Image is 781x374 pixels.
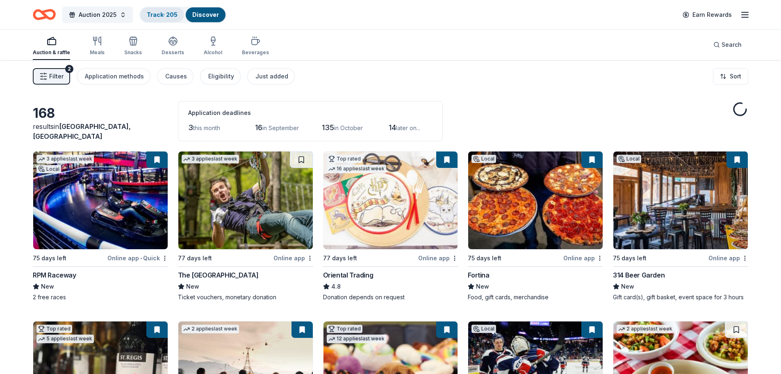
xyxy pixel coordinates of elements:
[140,255,142,262] span: •
[188,108,433,118] div: Application deadlines
[41,282,54,291] span: New
[178,270,259,280] div: The [GEOGRAPHIC_DATA]
[33,293,168,301] div: 2 free races
[208,71,234,81] div: Eligibility
[255,71,288,81] div: Just added
[247,68,295,85] button: Just added
[323,270,373,280] div: Oriental Trading
[182,155,239,163] div: 3 applies last week
[418,253,458,263] div: Online app
[327,325,362,333] div: Top rated
[188,123,193,132] span: 3
[563,253,603,263] div: Online app
[165,71,187,81] div: Causes
[33,105,168,122] div: 168
[327,335,386,343] div: 12 applies last week
[85,71,144,81] div: Application methods
[182,325,239,333] div: 2 applies last week
[90,33,105,60] button: Meals
[36,155,94,163] div: 3 applies last week
[33,122,131,140] span: [GEOGRAPHIC_DATA], [GEOGRAPHIC_DATA]
[162,49,184,56] div: Desserts
[389,123,396,132] span: 14
[613,270,665,280] div: 314 Beer Garden
[468,151,603,249] img: Image for Fortina
[396,124,420,131] span: later on...
[730,71,741,81] span: Sort
[186,282,199,291] span: New
[707,37,748,53] button: Search
[162,33,184,60] button: Desserts
[36,335,94,343] div: 5 applies last week
[124,33,142,60] button: Snacks
[65,65,73,73] div: 2
[204,33,222,60] button: Alcohol
[722,40,742,50] span: Search
[327,155,362,163] div: Top rated
[33,33,70,60] button: Auction & raffle
[36,165,61,173] div: Local
[49,71,64,81] span: Filter
[33,270,76,280] div: RPM Raceway
[204,49,222,56] div: Alcohol
[323,293,458,301] div: Donation depends on request
[678,7,737,22] a: Earn Rewards
[193,124,220,131] span: this month
[33,122,168,141] div: results
[331,282,341,291] span: 4.8
[334,124,363,131] span: in October
[613,293,748,301] div: Gift card(s), gift basket, event space for 3 hours
[36,325,72,333] div: Top rated
[62,7,133,23] button: Auction 2025
[192,11,219,18] a: Discover
[708,253,748,263] div: Online app
[33,253,66,263] div: 75 days left
[33,49,70,56] div: Auction & raffle
[617,155,641,163] div: Local
[471,325,496,333] div: Local
[471,155,496,163] div: Local
[617,325,674,333] div: 2 applies last week
[90,49,105,56] div: Meals
[322,123,334,132] span: 135
[621,282,634,291] span: New
[613,253,647,263] div: 75 days left
[476,282,489,291] span: New
[468,270,489,280] div: Fortina
[468,253,501,263] div: 75 days left
[33,151,168,249] img: Image for RPM Raceway
[178,293,313,301] div: Ticket vouchers, monetary donation
[323,151,458,301] a: Image for Oriental TradingTop rated16 applieslast week77 days leftOnline appOriental Trading4.8Do...
[178,151,313,301] a: Image for The Adventure Park3 applieslast week77 days leftOnline appThe [GEOGRAPHIC_DATA]NewTicke...
[468,151,603,301] a: Image for FortinaLocal75 days leftOnline appFortinaNewFood, gift cards, merchandise
[124,49,142,56] div: Snacks
[273,253,313,263] div: Online app
[107,253,168,263] div: Online app Quick
[178,253,212,263] div: 77 days left
[33,122,131,140] span: in
[468,293,603,301] div: Food, gift cards, merchandise
[327,165,386,173] div: 16 applies last week
[147,11,178,18] a: Track· 205
[613,151,748,301] a: Image for 314 Beer GardenLocal75 days leftOnline app314 Beer GardenNewGift card(s), gift basket, ...
[200,68,241,85] button: Eligibility
[157,68,194,85] button: Causes
[79,10,116,20] span: Auction 2025
[242,49,269,56] div: Beverages
[139,7,226,23] button: Track· 205Discover
[255,123,262,132] span: 16
[77,68,150,85] button: Application methods
[33,68,70,85] button: Filter2
[713,68,748,85] button: Sort
[613,151,748,249] img: Image for 314 Beer Garden
[33,151,168,301] a: Image for RPM Raceway3 applieslast weekLocal75 days leftOnline app•QuickRPM RacewayNew2 free races
[262,124,299,131] span: in September
[323,253,357,263] div: 77 days left
[178,151,313,249] img: Image for The Adventure Park
[33,5,56,24] a: Home
[242,33,269,60] button: Beverages
[323,151,458,249] img: Image for Oriental Trading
